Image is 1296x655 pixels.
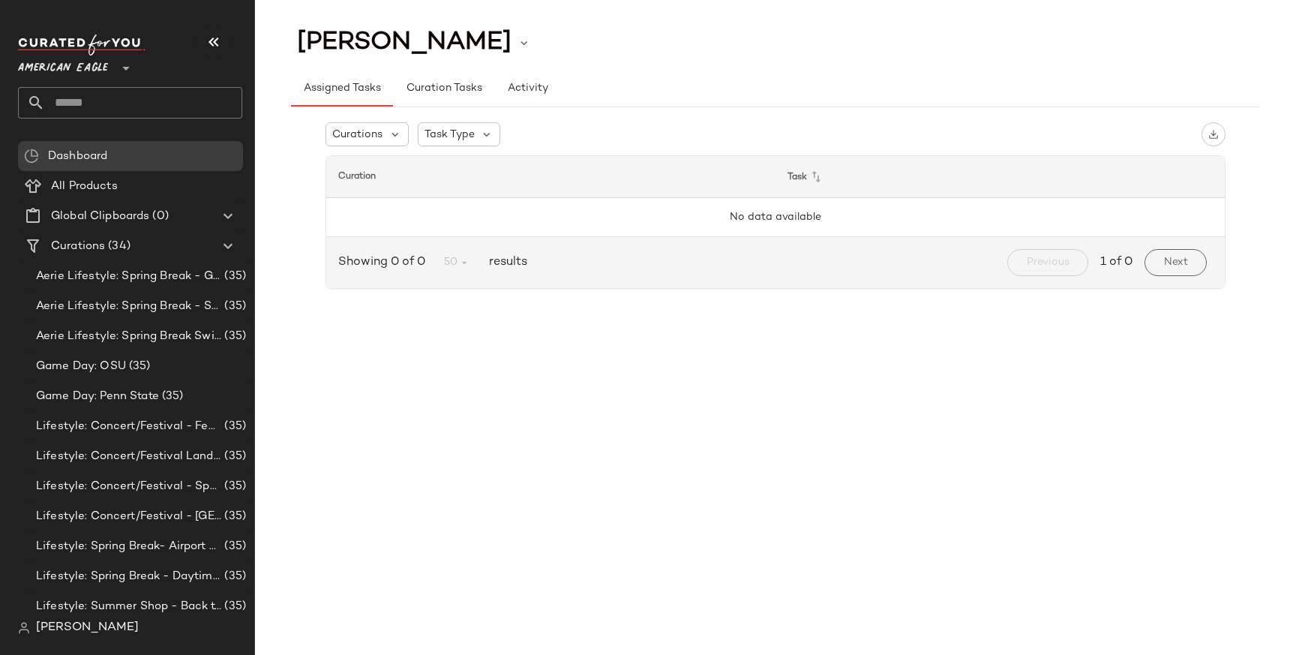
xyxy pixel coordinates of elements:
[36,598,221,615] span: Lifestyle: Summer Shop - Back to School Essentials
[424,127,475,143] span: Task Type
[775,156,1225,198] th: Task
[36,508,221,525] span: Lifestyle: Concert/Festival - [GEOGRAPHIC_DATA]
[18,51,108,78] span: American Eagle
[1208,129,1219,140] img: svg%3e
[149,208,168,225] span: (0)
[405,83,481,95] span: Curation Tasks
[221,538,246,555] span: (35)
[105,238,130,255] span: (34)
[36,388,159,405] span: Game Day: Penn State
[36,328,221,345] span: Aerie Lifestyle: Spring Break Swimsuits Landing Page
[221,598,246,615] span: (35)
[1163,257,1188,269] span: Next
[36,568,221,585] span: Lifestyle: Spring Break - Daytime Casual
[36,418,221,435] span: Lifestyle: Concert/Festival - Femme
[221,448,246,465] span: (35)
[303,83,381,95] span: Assigned Tasks
[36,619,139,637] span: [PERSON_NAME]
[1144,249,1207,276] button: Next
[36,448,221,465] span: Lifestyle: Concert/Festival Landing Page
[36,298,221,315] span: Aerie Lifestyle: Spring Break - Sporty
[326,198,1225,237] td: No data available
[51,238,105,255] span: Curations
[159,388,184,405] span: (35)
[24,149,39,164] img: svg%3e
[48,148,107,165] span: Dashboard
[332,127,382,143] span: Curations
[221,298,246,315] span: (35)
[221,328,246,345] span: (35)
[36,478,221,495] span: Lifestyle: Concert/Festival - Sporty
[51,208,149,225] span: Global Clipboards
[221,418,246,435] span: (35)
[326,156,775,198] th: Curation
[1100,254,1132,272] span: 1 of 0
[36,538,221,555] span: Lifestyle: Spring Break- Airport Style
[221,508,246,525] span: (35)
[221,568,246,585] span: (35)
[221,478,246,495] span: (35)
[36,358,126,375] span: Game Day: OSU
[297,29,511,57] span: [PERSON_NAME]
[221,268,246,285] span: (35)
[507,83,548,95] span: Activity
[51,178,118,195] span: All Products
[36,268,221,285] span: Aerie Lifestyle: Spring Break - Girly/Femme
[18,35,145,56] img: cfy_white_logo.C9jOOHJF.svg
[18,622,30,634] img: svg%3e
[338,254,431,272] span: Showing 0 of 0
[126,358,151,375] span: (35)
[483,254,527,272] span: results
